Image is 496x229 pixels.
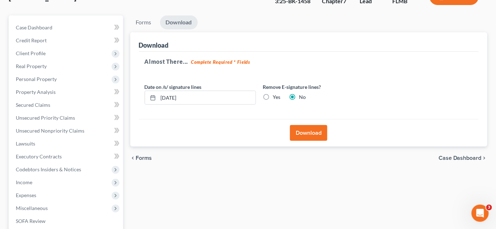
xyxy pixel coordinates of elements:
[16,166,81,172] span: Codebtors Insiders & Notices
[145,83,202,91] label: Date on /s/ signature lines
[482,155,487,161] i: chevron_right
[16,24,52,30] span: Case Dashboard
[16,218,46,224] span: SOFA Review
[10,111,123,124] a: Unsecured Priority Claims
[439,155,487,161] a: Case Dashboard chevron_right
[16,115,75,121] span: Unsecured Priority Claims
[263,83,374,91] label: Remove E-signature lines?
[486,205,492,210] span: 3
[16,179,32,185] span: Income
[10,124,123,137] a: Unsecured Nonpriority Claims
[16,37,47,43] span: Credit Report
[16,205,48,211] span: Miscellaneous
[10,34,123,47] a: Credit Report
[16,128,84,134] span: Unsecured Nonpriority Claims
[16,102,50,108] span: Secured Claims
[10,86,123,99] a: Property Analysis
[145,57,473,66] h5: Almost There...
[160,15,198,29] a: Download
[16,50,46,56] span: Client Profile
[158,91,256,105] input: MM/DD/YYYY
[16,192,36,198] span: Expenses
[130,155,136,161] i: chevron_left
[472,205,489,222] iframe: Intercom live chat
[16,89,56,95] span: Property Analysis
[10,99,123,111] a: Secured Claims
[136,155,152,161] span: Forms
[16,153,62,159] span: Executory Contracts
[290,125,327,141] button: Download
[10,215,123,228] a: SOFA Review
[16,76,57,82] span: Personal Property
[130,155,162,161] button: chevron_left Forms
[16,63,47,69] span: Real Property
[10,150,123,163] a: Executory Contracts
[10,137,123,150] a: Lawsuits
[299,94,306,101] label: No
[439,155,482,161] span: Case Dashboard
[139,41,169,49] div: Download
[10,21,123,34] a: Case Dashboard
[273,94,281,101] label: Yes
[130,15,157,29] a: Forms
[16,140,35,147] span: Lawsuits
[191,59,250,65] strong: Complete Required * Fields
